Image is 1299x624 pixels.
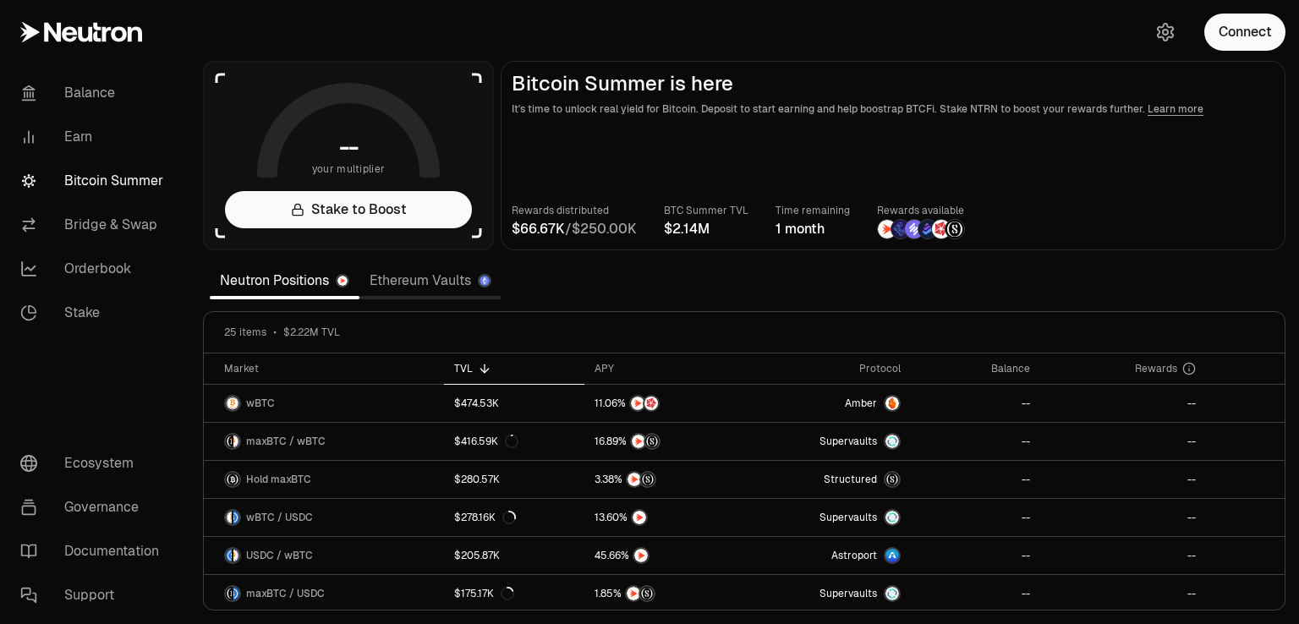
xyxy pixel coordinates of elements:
[454,473,500,486] div: $280.57K
[226,473,239,486] img: maxBTC Logo
[454,362,574,375] div: TVL
[1148,102,1203,116] a: Learn more
[634,549,648,562] img: NTRN
[918,220,937,238] img: Bedrock Diamonds
[226,549,232,562] img: USDC Logo
[444,385,584,422] a: $474.53K
[885,435,899,448] img: Supervaults
[819,587,877,600] span: Supervaults
[664,202,748,219] p: BTC Summer TVL
[512,219,637,239] div: /
[595,585,732,602] button: NTRNStructured Points
[905,220,924,238] img: Solv Points
[885,511,899,524] img: Supervaults
[752,362,900,375] div: Protocol
[1040,385,1206,422] a: --
[444,423,584,460] a: $416.59K
[225,191,472,228] a: Stake to Boost
[512,202,637,219] p: Rewards distributed
[226,397,239,410] img: wBTC Logo
[911,499,1040,536] a: --
[359,264,502,298] a: Ethereum Vaults
[824,473,877,486] span: Structured
[204,575,444,612] a: maxBTC LogoUSDC LogomaxBTC / USDC
[339,134,359,161] h1: --
[7,247,183,291] a: Orderbook
[246,435,326,448] span: maxBTC / wBTC
[831,549,877,562] span: Astroport
[7,115,183,159] a: Earn
[633,511,646,524] img: NTRN
[204,499,444,536] a: wBTC LogoUSDC LogowBTC / USDC
[337,276,348,286] img: Neutron Logo
[891,220,910,238] img: EtherFi Points
[1040,575,1206,612] a: --
[512,101,1274,118] p: It's time to unlock real yield for Bitcoin. Deposit to start earning and help boostrap BTCFi. Sta...
[627,587,640,600] img: NTRN
[7,529,183,573] a: Documentation
[885,473,899,486] img: maxBTC
[204,537,444,574] a: USDC LogowBTC LogoUSDC / wBTC
[595,395,732,412] button: NTRNMars Fragments
[1204,14,1285,51] button: Connect
[911,575,1040,612] a: --
[444,537,584,574] a: $205.87K
[204,423,444,460] a: maxBTC LogowBTC LogomaxBTC / wBTC
[885,397,899,410] img: Amber
[641,473,655,486] img: Structured Points
[312,161,386,178] span: your multiplier
[595,509,732,526] button: NTRN
[885,587,899,600] img: Supervaults
[911,423,1040,460] a: --
[454,435,518,448] div: $416.59K
[742,537,910,574] a: Astroport
[911,461,1040,498] a: --
[819,435,877,448] span: Supervaults
[845,397,877,410] span: Amber
[932,220,951,238] img: Mars Fragments
[631,397,644,410] img: NTRN
[233,511,239,524] img: USDC Logo
[742,461,910,498] a: StructuredmaxBTC
[632,435,645,448] img: NTRN
[878,220,896,238] img: NTRN
[584,499,742,536] a: NTRN
[819,511,877,524] span: Supervaults
[595,433,732,450] button: NTRNStructured Points
[246,587,325,600] span: maxBTC / USDC
[7,291,183,335] a: Stake
[1040,423,1206,460] a: --
[645,435,659,448] img: Structured Points
[628,473,641,486] img: NTRN
[595,471,732,488] button: NTRNStructured Points
[1135,362,1177,375] span: Rewards
[911,537,1040,574] a: --
[921,362,1030,375] div: Balance
[1040,537,1206,574] a: --
[7,71,183,115] a: Balance
[233,587,239,600] img: USDC Logo
[644,397,658,410] img: Mars Fragments
[7,573,183,617] a: Support
[595,362,732,375] div: APY
[480,276,490,286] img: Ethereum Logo
[444,575,584,612] a: $175.17K
[233,549,239,562] img: wBTC Logo
[776,202,850,219] p: Time remaining
[742,385,910,422] a: AmberAmber
[584,385,742,422] a: NTRNMars Fragments
[742,423,910,460] a: SupervaultsSupervaults
[584,537,742,574] a: NTRN
[226,435,232,448] img: maxBTC Logo
[512,72,1274,96] h2: Bitcoin Summer is here
[7,485,183,529] a: Governance
[877,202,965,219] p: Rewards available
[1040,461,1206,498] a: --
[584,423,742,460] a: NTRNStructured Points
[742,575,910,612] a: SupervaultsSupervaults
[595,547,732,564] button: NTRN
[584,461,742,498] a: NTRNStructured Points
[776,219,850,239] div: 1 month
[246,397,275,410] span: wBTC
[226,511,232,524] img: wBTC Logo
